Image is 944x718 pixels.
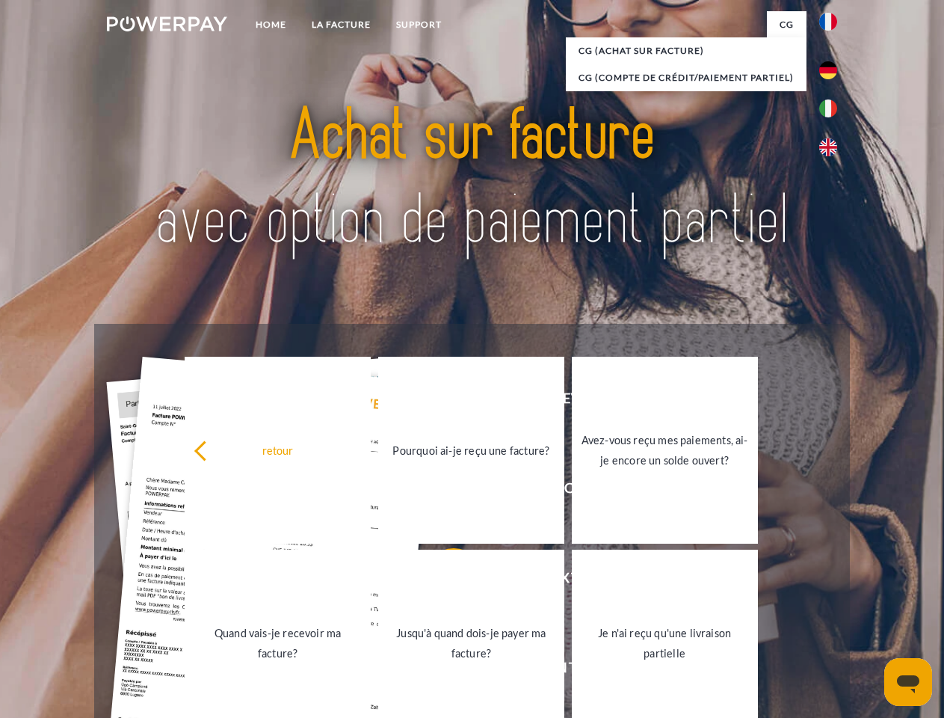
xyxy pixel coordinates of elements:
img: de [819,61,837,79]
img: logo-powerpay-white.svg [107,16,227,31]
img: fr [819,13,837,31]
a: CG (achat sur facture) [566,37,806,64]
a: Support [383,11,454,38]
div: Jusqu'à quand dois-je payer ma facture? [387,623,555,663]
a: LA FACTURE [299,11,383,38]
a: CG (Compte de crédit/paiement partiel) [566,64,806,91]
iframe: Bouton de lancement de la fenêtre de messagerie [884,658,932,706]
img: it [819,99,837,117]
div: Pourquoi ai-je reçu une facture? [387,440,555,460]
img: title-powerpay_fr.svg [143,72,801,286]
a: CG [767,11,806,38]
a: Home [243,11,299,38]
a: Avez-vous reçu mes paiements, ai-je encore un solde ouvert? [572,357,758,544]
div: Quand vais-je recevoir ma facture? [194,623,362,663]
div: Avez-vous reçu mes paiements, ai-je encore un solde ouvert? [581,430,749,470]
div: Je n'ai reçu qu'une livraison partielle [581,623,749,663]
img: en [819,138,837,156]
div: retour [194,440,362,460]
